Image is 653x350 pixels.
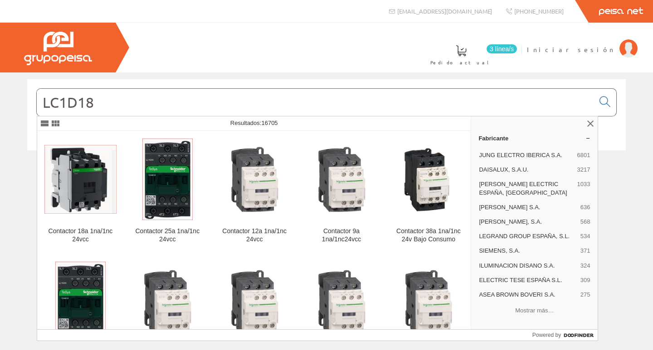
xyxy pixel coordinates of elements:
span: [PERSON_NAME] ELECTRIC ESPAÑA, [GEOGRAPHIC_DATA] [479,180,573,197]
span: 3 línea/s [487,44,517,53]
a: Powered by [532,330,598,340]
div: Contactor 12a 1na/1nc 24vcc [219,227,291,244]
span: Pedido actual [430,58,492,67]
span: 534 [580,232,590,240]
a: Fabricante [471,131,598,145]
img: Contactor 9a 1na/1nc 24v Bajo Consumo [393,267,465,339]
div: Contactor 25a 1na/1nc 24vcc [132,227,204,244]
span: 16705 [261,120,278,126]
span: 309 [580,276,590,284]
a: Contactor 18a 1na/1nc 24vcc Contactor 18a 1na/1nc 24vcc [37,131,124,254]
span: ELECTRIC TESE ESPAÑA S.L. [479,276,576,284]
img: Contactor 12a 1na/1nc 24v Bajo Consumo [306,267,378,339]
span: 1033 [577,180,590,197]
span: JUNG ELECTRO IBERICA S.A. [479,151,573,159]
span: Iniciar sesión [527,45,615,54]
img: Contactor 18a 1na/1nc 24vcc [44,145,117,214]
span: DAISALUX, S.A.U. [479,166,573,174]
div: Contactor 9a 1na/1nc24vcc [306,227,378,244]
span: Resultados: [230,120,278,126]
span: ILUMINACION DISANO S.A. [479,262,576,270]
a: Contactor 25a 1na/1nc 24vcc Contactor 25a 1na/1nc 24vcc [124,131,211,254]
span: SIEMENS, S.A. [479,247,576,255]
span: LEGRAND GROUP ESPAÑA, S.L. [479,232,576,240]
a: Contactor 38a 1na/1nc 24v Bajo Consumo Contactor 38a 1na/1nc 24v Bajo Consumo [385,131,472,254]
span: 275 [580,291,590,299]
img: Grupo Peisa [24,32,92,65]
a: 3 línea/s Pedido actual [421,38,519,71]
a: Contactor 9a 1na/1nc24vcc Contactor 9a 1na/1nc24vcc [298,131,385,254]
span: ASEA BROWN BOVERI S.A. [479,291,576,299]
span: 6801 [577,151,590,159]
span: [PHONE_NUMBER] [514,7,564,15]
a: Iniciar sesión [527,38,638,46]
span: [PERSON_NAME], S.A. [479,218,576,226]
button: Mostrar más… [475,303,594,318]
img: Contactor 38a 1na/1nc 24v Bajo Consumo [393,144,465,216]
img: Contactor 12a 1na/1nc 24vcc [219,144,291,216]
span: 3217 [577,166,590,174]
span: 324 [580,262,590,270]
span: 568 [580,218,590,226]
div: Contactor 18a 1na/1nc 24vcc [44,227,117,244]
img: Contactor 25a 1na/1nc 24v Bajo Consumo [132,267,204,339]
span: Powered by [532,331,561,339]
span: 636 [580,203,590,211]
img: Contactor 18a 1na/1nc 24v Bajo Consumo [219,267,291,339]
input: Buscar... [37,89,594,116]
img: Contactor 9a 1na/1nc24vcc [306,144,378,216]
span: 371 [580,247,590,255]
span: [EMAIL_ADDRESS][DOMAIN_NAME] [397,7,492,15]
div: Contactor 38a 1na/1nc 24v Bajo Consumo [393,227,465,244]
div: © Grupo Peisa [27,162,626,169]
img: Contactor 25a 1na/1nc 24vcc [142,139,193,220]
a: Contactor 12a 1na/1nc 24vcc Contactor 12a 1na/1nc 24vcc [211,131,298,254]
span: [PERSON_NAME] S.A. [479,203,576,211]
img: Contactor 32a 1na/1nc 24v Bajo Consumo [55,262,106,343]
